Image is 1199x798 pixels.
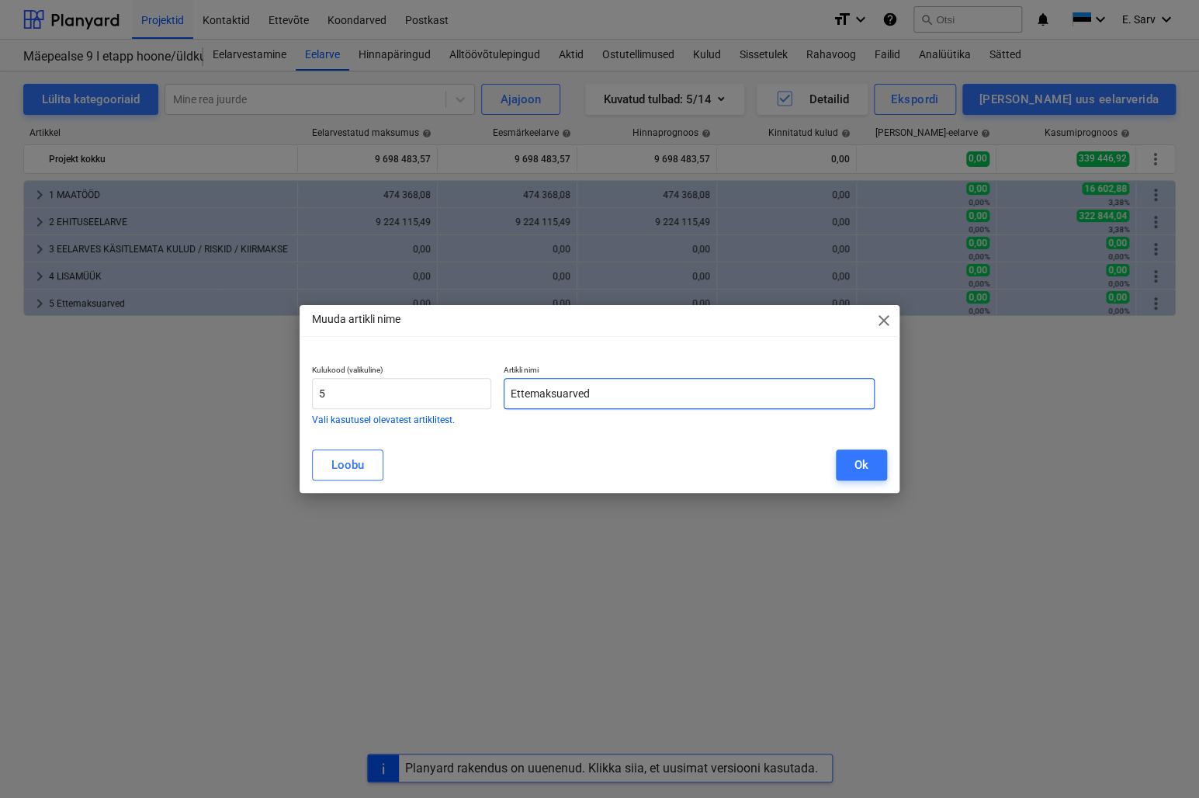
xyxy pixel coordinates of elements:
button: Loobu [312,449,383,481]
p: Artikli nimi [504,365,875,378]
div: Ok [854,455,868,475]
button: Ok [836,449,887,481]
p: Kulukood (valikuline) [312,365,491,378]
button: Vali kasutusel olevatest artiklitest. [312,415,455,425]
span: close [875,311,893,330]
div: Loobu [331,455,364,475]
p: Muuda artikli nime [312,311,400,328]
iframe: Chat Widget [1121,723,1199,798]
